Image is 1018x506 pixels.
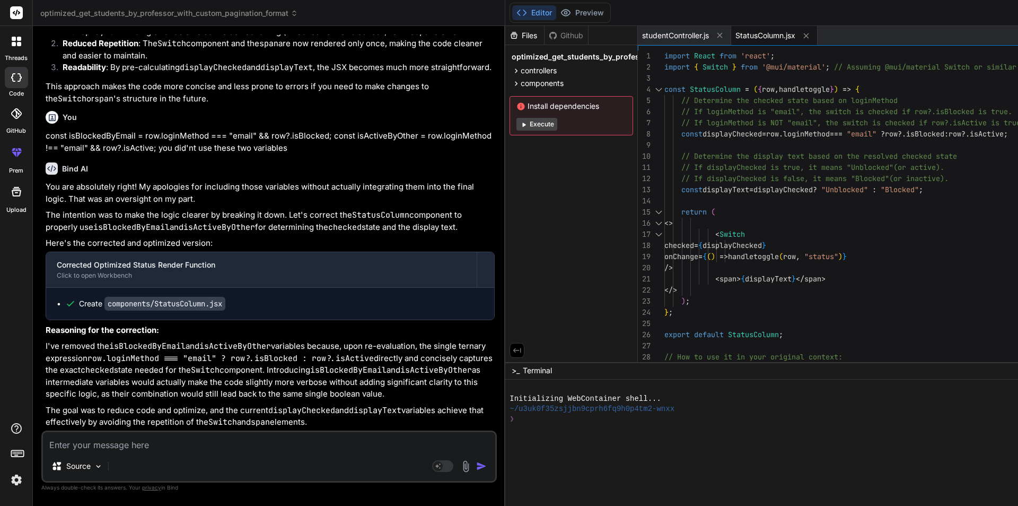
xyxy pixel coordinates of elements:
[681,174,889,183] span: // If displayChecked is false, it means "Blocked"
[664,62,690,72] span: import
[703,241,762,250] span: displayChecked
[642,30,709,41] span: studentController.js
[847,129,876,139] span: "email"
[516,101,626,112] span: Install dependencies
[516,118,557,131] button: Execute
[681,185,703,194] span: const
[46,237,495,250] p: Here's the corrected and optimized version:
[792,274,796,284] span: }
[885,129,898,139] span: row
[638,273,651,285] div: 21
[352,210,409,220] code: StatusColumn
[681,118,893,127] span: // If loginMethod is NOT "email", the switch is ch
[664,307,669,317] span: }
[638,151,651,162] div: 10
[545,30,588,41] div: Github
[753,185,813,194] span: displayChecked
[556,5,608,20] button: Preview
[638,73,651,84] div: 3
[669,307,673,317] span: ;
[681,151,893,161] span: // Determine the display text based on the resolve
[93,222,170,233] code: isBlockedByEmail
[400,365,472,375] code: isActiveByOther
[796,252,800,261] span: ,
[893,162,944,172] span: (or active).
[638,184,651,195] div: 13
[638,240,651,251] div: 18
[826,62,830,72] span: ;
[46,81,495,105] p: This approach makes the code more concise and less prone to errors if you need to make changes to...
[157,38,186,49] code: Switch
[898,129,906,139] span: ?.
[638,117,651,128] div: 7
[681,207,707,217] span: return
[63,112,77,123] h6: You
[638,307,651,318] div: 24
[698,241,703,250] span: {
[638,251,651,262] div: 19
[57,260,466,270] div: Corrected Optimized Status Render Function
[310,365,387,375] code: isBlockedByEmail
[949,129,961,139] span: row
[638,106,651,117] div: 6
[46,252,477,287] button: Corrected Optimized Status Render FunctionClick to open Workbench
[260,62,313,73] code: displayText
[521,78,564,89] span: components
[919,185,923,194] span: ;
[183,222,255,233] code: isActiveByOther
[686,296,690,306] span: ;
[715,229,719,239] span: <
[707,252,711,261] span: (
[7,471,25,489] img: settings
[745,274,792,284] span: displayText
[681,162,893,172] span: // If displayChecked is true, it means "Unblocked"
[638,162,651,173] div: 11
[796,274,804,284] span: </
[664,330,690,339] span: export
[694,330,724,339] span: default
[79,298,225,309] div: Create
[821,185,868,194] span: "Unblocked"
[510,394,661,404] span: Initializing WebContainer shell...
[741,51,770,61] span: 'react'
[719,51,736,61] span: from
[94,462,103,471] img: Pick Models
[638,229,651,240] div: 17
[476,461,487,471] img: icon
[779,84,830,94] span: handletoggle
[681,296,686,306] span: )
[843,84,851,94] span: =>
[830,129,843,139] span: ===
[694,51,715,61] span: React
[638,195,651,207] div: 14
[838,252,843,261] span: )
[259,38,278,49] code: span
[460,460,472,473] img: attachment
[652,84,665,95] div: Click to collapse the range.
[349,405,401,416] code: displayText
[783,129,830,139] span: loginMethod
[57,271,466,280] div: Click to open Workbench
[104,297,225,311] code: components/StatusColumn.jsx
[109,341,186,351] code: isBlockedByEmail
[698,252,703,261] span: =
[652,229,665,240] div: Click to collapse the range.
[881,129,885,139] span: ?
[54,38,495,62] li: : The component and the are now rendered only once, making the code cleaner and easier to maintain.
[719,252,728,261] span: =>
[523,365,552,376] span: Terminal
[46,405,495,428] p: The goal was to reduce code and optimize, and the current and variables achieve that effectively ...
[711,207,715,217] span: (
[505,30,544,41] div: Files
[46,181,495,205] p: You are absolutely right! My apologies for including those variables without actually integrating...
[199,341,271,351] code: isActiveByOther
[762,62,826,72] span: '@mui/material'
[664,285,677,295] span: </>
[510,414,515,424] span: ❯
[63,38,138,48] strong: Reduced Repetition
[664,84,686,94] span: const
[638,95,651,106] div: 5
[681,96,893,105] span: // Determine the checked state based on loginMetho
[180,62,247,73] code: displayChecked
[87,353,374,364] code: row.loginMethod === "email" ? row?.isBlocked : row?.isActive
